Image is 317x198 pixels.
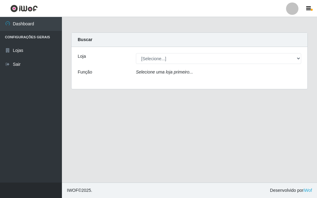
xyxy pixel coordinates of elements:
strong: Buscar [78,37,92,42]
span: © 2025 . [67,187,92,194]
i: Selecione uma loja primeiro... [136,70,193,74]
span: Desenvolvido por [270,187,312,194]
a: iWof [303,188,312,193]
img: CoreUI Logo [10,5,38,12]
label: Loja [78,53,86,60]
span: IWOF [67,188,78,193]
label: Função [78,69,92,75]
